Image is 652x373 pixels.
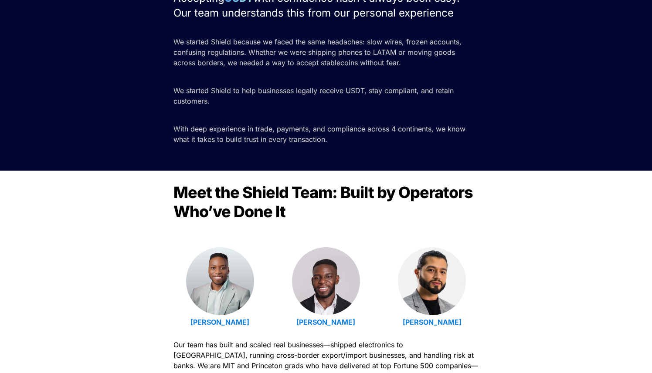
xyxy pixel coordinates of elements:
span: We started Shield to help businesses legally receive USDT, stay compliant, and retain customers. [173,86,456,105]
span: Meet the Shield Team: Built by Operators Who’ve Done It [173,183,476,221]
a: [PERSON_NAME] [296,318,355,326]
span: With deep experience in trade, payments, and compliance across 4 continents, we know what it take... [173,124,468,144]
a: [PERSON_NAME] [403,318,462,326]
span: We started Shield because we faced the same headaches: slow wires, frozen accounts, confusing reg... [173,37,464,67]
a: [PERSON_NAME] [190,318,249,326]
